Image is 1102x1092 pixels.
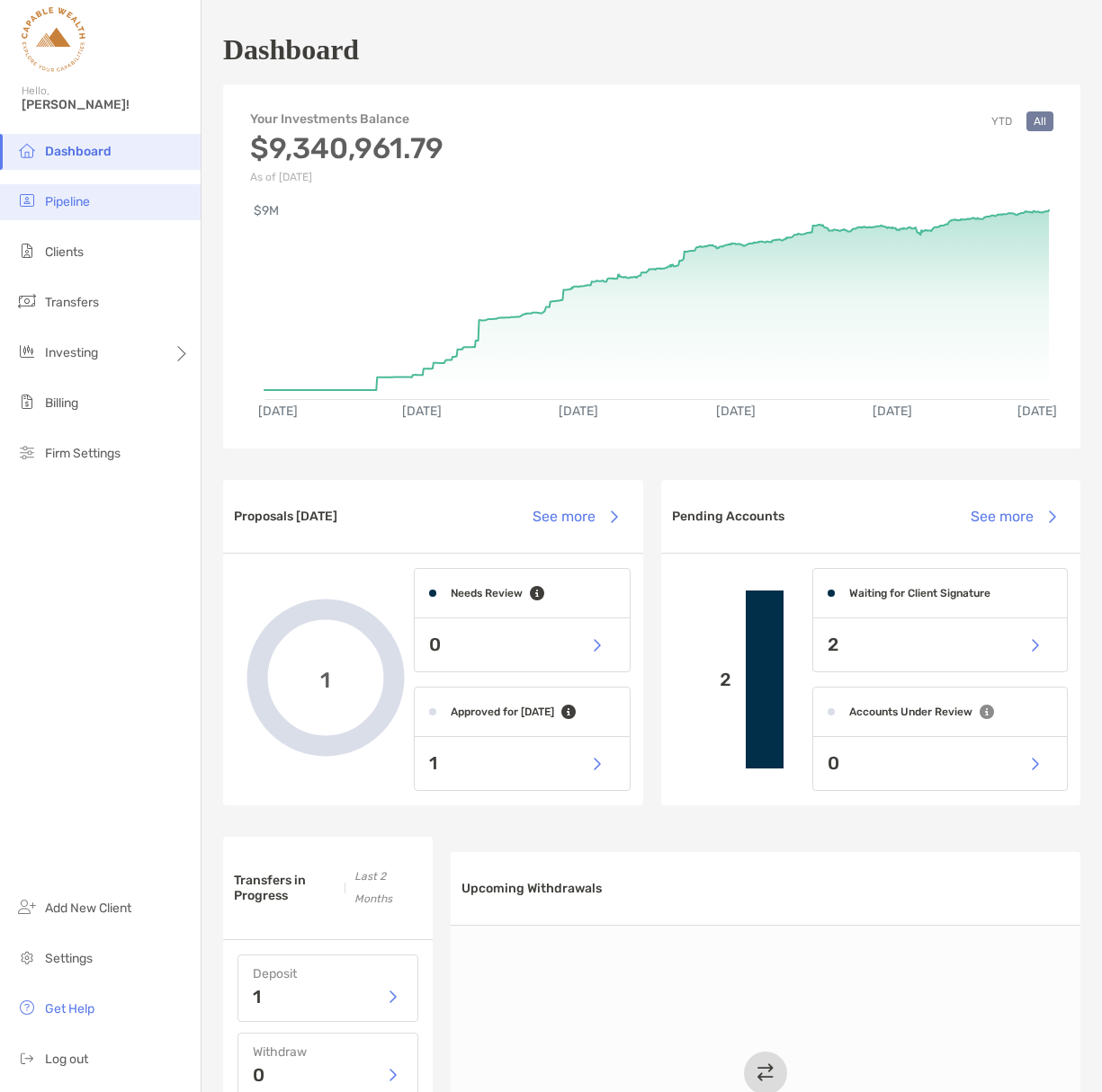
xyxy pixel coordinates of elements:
span: Clients [45,244,84,260]
p: 2 [676,669,731,691]
h3: Proposals [DATE] [234,509,337,524]
span: Investing [45,345,98,360]
span: Pipeline [45,194,90,209]
h3: Transfers in Progress [234,873,336,903]
span: Billing [45,395,78,411]
p: 1 [253,988,261,1006]
p: 0 [828,752,839,775]
button: See more [519,497,632,537]
span: Transfers [45,295,99,310]
text: [DATE] [402,404,442,419]
h3: Upcoming Withdrawals [461,881,602,896]
img: settings icon [16,946,38,968]
text: [DATE] [1017,404,1057,419]
h4: Your Investments Balance [250,111,443,127]
h4: Needs Review [451,587,523,599]
text: [DATE] [873,404,912,419]
span: Dashboard [45,144,112,159]
text: [DATE] [716,404,756,419]
h1: Dashboard [223,33,359,67]
h4: Withdraw [253,1044,403,1060]
h3: Pending Accounts [672,509,784,524]
img: Zoe Logo [22,7,85,72]
img: dashboard icon [16,139,38,161]
p: 0 [429,634,441,656]
p: 2 [828,634,838,656]
img: firm-settings icon [16,441,38,463]
h3: $9,340,961.79 [250,131,443,165]
text: $9M [254,203,279,218]
span: Settings [45,951,93,966]
img: billing icon [16,391,38,413]
img: clients icon [16,240,38,262]
button: See more [956,497,1070,537]
p: 1 [429,752,437,775]
img: add_new_client icon [16,896,38,918]
img: logout icon [16,1047,38,1069]
img: get-help icon [16,997,38,1018]
span: 1 [320,665,330,691]
text: [DATE] [559,404,598,419]
button: YTD [984,111,1019,131]
p: As of [DATE] [250,171,443,183]
text: [DATE] [258,404,298,419]
h4: Approved for [DATE] [451,706,554,718]
span: Add New Client [45,901,131,916]
img: transfers icon [16,290,38,312]
span: [PERSON_NAME]! [22,97,190,112]
p: Last 2 Months [354,866,411,910]
span: Get Help [45,1001,94,1017]
h4: Accounts Under Review [849,706,972,718]
button: All [1026,111,1053,131]
h4: Waiting for Client Signature [849,587,990,599]
span: Firm Settings [45,446,121,461]
h4: Deposit [253,966,403,981]
img: pipeline icon [16,190,38,211]
img: investing icon [16,341,38,362]
span: Log out [45,1052,88,1067]
p: 0 [253,1066,264,1084]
